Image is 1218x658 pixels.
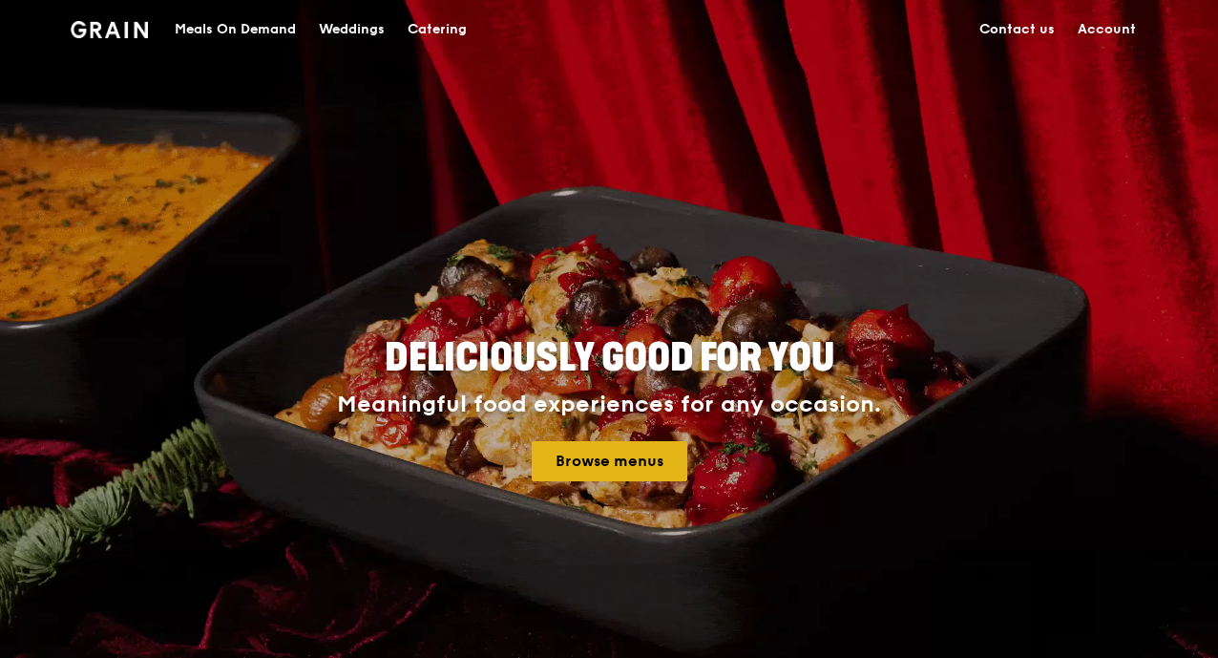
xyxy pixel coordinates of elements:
div: Meals On Demand [175,1,296,58]
a: Weddings [307,1,396,58]
div: Weddings [319,1,385,58]
div: Catering [408,1,467,58]
a: Contact us [968,1,1066,58]
img: Grain [71,21,148,38]
a: Account [1066,1,1147,58]
div: Meaningful food experiences for any occasion. [265,392,953,418]
span: Deliciously good for you [385,335,834,381]
a: Catering [396,1,478,58]
a: Browse menus [532,441,687,481]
